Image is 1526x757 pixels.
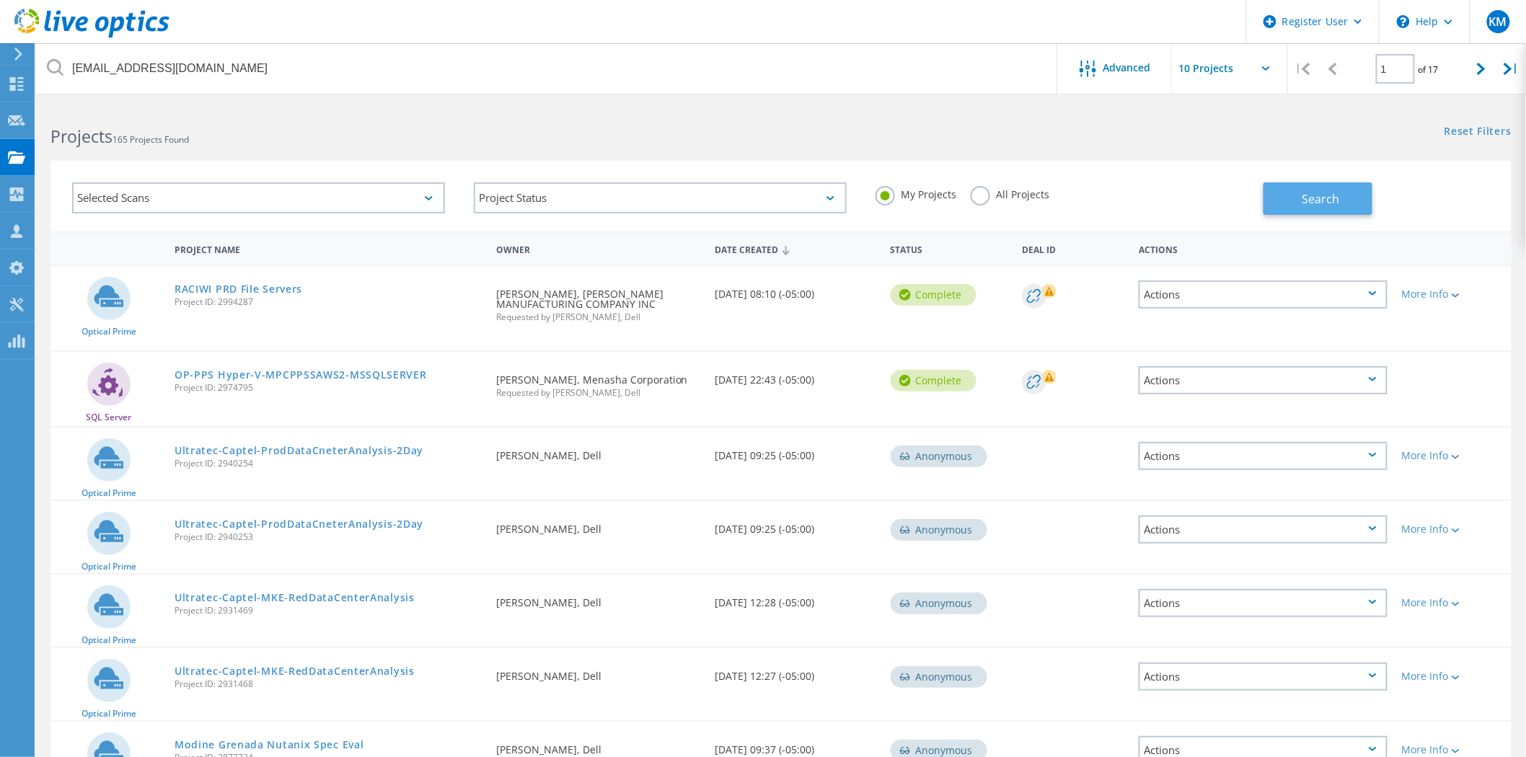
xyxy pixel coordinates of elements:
[1402,289,1504,299] div: More Info
[1263,182,1372,215] button: Search
[489,352,708,412] div: [PERSON_NAME], Menasha Corporation
[81,709,136,718] span: Optical Prime
[1402,598,1504,608] div: More Info
[971,186,1049,200] label: All Projects
[489,266,708,336] div: [PERSON_NAME], [PERSON_NAME] MANUFACTURING COMPANY INC
[891,370,976,391] div: Complete
[891,593,987,614] div: Anonymous
[1103,63,1151,73] span: Advanced
[175,533,482,541] span: Project ID: 2940253
[1419,63,1439,76] span: of 17
[81,327,136,336] span: Optical Prime
[1139,366,1388,394] div: Actions
[1139,589,1388,617] div: Actions
[1402,524,1504,534] div: More Info
[708,352,883,399] div: [DATE] 22:43 (-05:00)
[1489,16,1507,27] span: KM
[708,428,883,475] div: [DATE] 09:25 (-05:00)
[81,489,136,497] span: Optical Prime
[14,30,169,40] a: Live Optics Dashboard
[1139,663,1388,691] div: Actions
[1139,442,1388,470] div: Actions
[891,284,976,306] div: Complete
[175,446,423,456] a: Ultratec-Captel-ProdDataCneterAnalysis-2Day
[1139,280,1388,309] div: Actions
[175,740,363,750] a: Modine Grenada Nutanix Spec Eval
[474,182,847,213] div: Project Status
[175,519,423,529] a: Ultratec-Captel-ProdDataCneterAnalysis-2Day
[175,298,482,306] span: Project ID: 2994287
[1402,745,1504,755] div: More Info
[891,519,987,541] div: Anonymous
[708,501,883,549] div: [DATE] 09:25 (-05:00)
[50,125,113,148] b: Projects
[489,575,708,622] div: [PERSON_NAME], Dell
[496,389,701,397] span: Requested by [PERSON_NAME], Dell
[175,384,482,392] span: Project ID: 2974795
[167,235,489,262] div: Project Name
[708,648,883,696] div: [DATE] 12:27 (-05:00)
[708,235,883,262] div: Date Created
[1402,671,1504,681] div: More Info
[1397,15,1410,28] svg: \n
[489,428,708,475] div: [PERSON_NAME], Dell
[81,562,136,571] span: Optical Prime
[1402,451,1504,461] div: More Info
[489,235,708,262] div: Owner
[81,636,136,645] span: Optical Prime
[708,575,883,622] div: [DATE] 12:28 (-05:00)
[876,186,956,200] label: My Projects
[1496,43,1526,94] div: |
[36,43,1058,94] input: Search projects by name, owner, ID, company, etc
[489,648,708,696] div: [PERSON_NAME], Dell
[175,606,482,615] span: Project ID: 2931469
[891,446,987,467] div: Anonymous
[113,133,189,146] span: 165 Projects Found
[1302,191,1339,207] span: Search
[175,680,482,689] span: Project ID: 2931468
[1139,515,1388,544] div: Actions
[72,182,445,213] div: Selected Scans
[708,266,883,314] div: [DATE] 08:10 (-05:00)
[883,235,1015,262] div: Status
[496,313,701,322] span: Requested by [PERSON_NAME], Dell
[175,666,415,676] a: Ultratec-Captel-MKE-RedDataCenterAnalysis
[1445,126,1512,138] a: Reset Filters
[175,459,482,468] span: Project ID: 2940254
[891,666,987,688] div: Anonymous
[1015,235,1132,262] div: Deal Id
[175,593,415,603] a: Ultratec-Captel-MKE-RedDataCenterAnalysis
[175,370,427,380] a: OP-PPS Hyper-V-MPCPPSSAWS2-MSSQLSERVER
[489,501,708,549] div: [PERSON_NAME], Dell
[1132,235,1395,262] div: Actions
[87,413,132,422] span: SQL Server
[175,284,302,294] a: RACIWI PRD File Servers
[1288,43,1318,94] div: |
